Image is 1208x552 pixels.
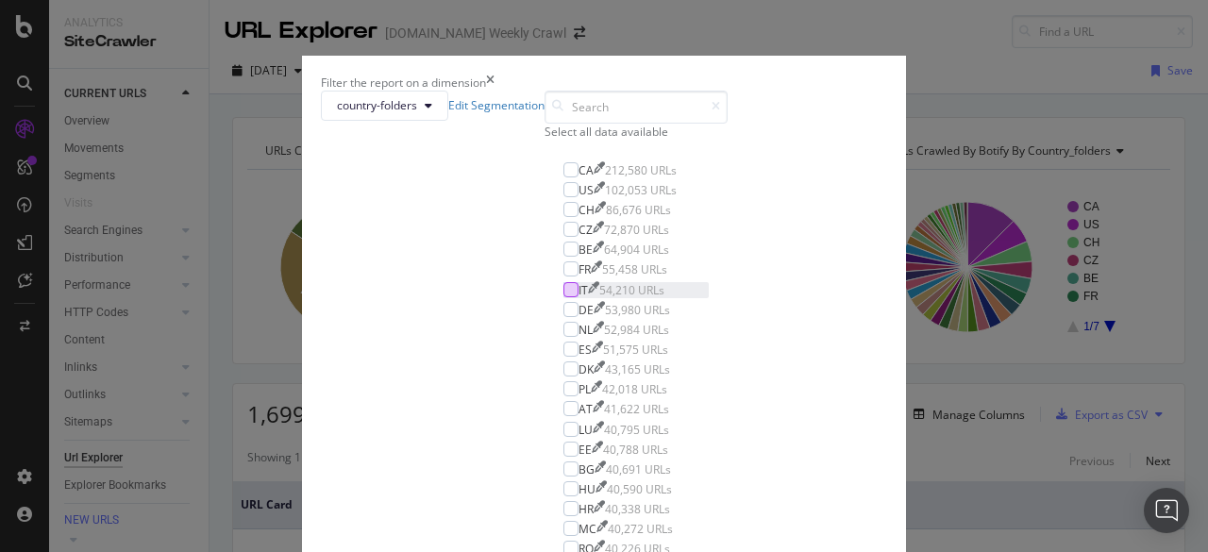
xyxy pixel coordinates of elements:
span: country-folders [337,97,417,113]
input: Search [545,91,728,124]
div: 40,788 URLs [603,442,668,458]
div: BE [579,242,593,258]
div: Open Intercom Messenger [1144,488,1189,533]
div: CH [579,202,595,218]
div: 55,458 URLs [602,261,667,277]
div: Select all data available [545,124,728,140]
button: country-folders [321,91,448,121]
div: 53,980 URLs [605,302,670,318]
div: NL [579,322,593,338]
div: EE [579,442,592,458]
div: 42,018 URLs [602,381,667,397]
div: 86,676 URLs [606,202,671,218]
div: 102,053 URLs [605,182,677,198]
div: 43,165 URLs [605,361,670,377]
div: DK [579,361,594,377]
div: LU [579,422,593,438]
div: 40,338 URLs [605,501,670,517]
a: Edit Segmentation [448,97,545,113]
div: 40,691 URLs [606,461,671,477]
div: FR [579,261,591,277]
div: 52,984 URLs [604,322,669,338]
div: ES [579,342,592,358]
div: 40,795 URLs [604,422,669,438]
div: 72,870 URLs [604,222,669,238]
div: 54,210 URLs [599,282,664,298]
div: times [486,75,495,91]
div: 41,622 URLs [604,401,669,417]
div: IT [579,282,588,298]
div: HU [579,481,596,497]
div: 51,575 URLs [603,342,668,358]
div: BG [579,461,595,477]
div: CA [579,162,594,178]
div: AT [579,401,593,417]
div: HR [579,501,594,517]
div: US [579,182,594,198]
div: PL [579,381,591,397]
div: CZ [579,222,593,238]
div: Filter the report on a dimension [321,75,486,91]
div: DE [579,302,594,318]
div: 40,272 URLs [608,521,673,537]
div: 212,580 URLs [605,162,677,178]
div: MC [579,521,596,537]
div: 40,590 URLs [607,481,672,497]
div: 64,904 URLs [604,242,669,258]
